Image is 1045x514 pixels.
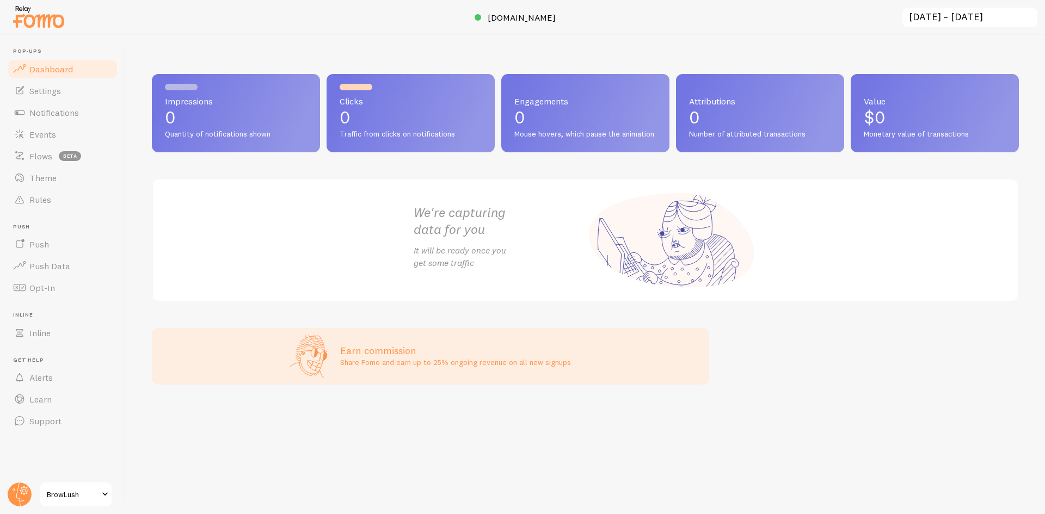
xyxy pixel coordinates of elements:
a: Flows beta [7,145,119,167]
a: Notifications [7,102,119,123]
span: Settings [29,85,61,96]
span: Push [13,224,119,231]
a: Theme [7,167,119,189]
span: Attributions [689,97,831,106]
span: Value [864,97,1006,106]
span: Support [29,416,62,426]
span: Opt-In [29,282,55,293]
span: Pop-ups [13,48,119,55]
span: Dashboard [29,64,73,75]
span: Theme [29,172,57,183]
a: Settings [7,80,119,102]
p: 0 [514,109,656,126]
span: beta [59,151,81,161]
p: 0 [165,109,307,126]
a: Support [7,410,119,432]
a: Push [7,233,119,255]
span: Engagements [514,97,656,106]
h3: Earn commission [340,344,571,357]
a: BrowLush [39,481,113,507]
span: Notifications [29,107,79,118]
span: Flows [29,151,52,162]
a: Learn [7,388,119,410]
span: Rules [29,194,51,205]
a: Inline [7,322,119,344]
p: 0 [340,109,482,126]
span: Inline [29,327,51,338]
a: Opt-In [7,277,119,299]
span: Get Help [13,357,119,364]
p: 0 [689,109,831,126]
span: BrowLush [47,488,99,501]
a: Alerts [7,367,119,388]
span: Number of attributed transactions [689,129,831,139]
span: Mouse hovers, which pause the animation [514,129,656,139]
span: $0 [864,107,886,128]
span: Push Data [29,261,70,271]
span: Quantity of notifications shown [165,129,307,139]
span: Inline [13,312,119,319]
a: Rules [7,189,119,210]
span: Alerts [29,372,53,383]
a: Push Data [7,255,119,277]
p: It will be ready once you get some traffic [414,244,586,269]
span: Learn [29,394,52,405]
span: Push [29,239,49,250]
span: Clicks [340,97,482,106]
a: Dashboard [7,58,119,80]
p: Share Fomo and earn up to 25% ongoing revenue on all new signups [340,357,571,368]
span: Events [29,129,56,140]
span: Monetary value of transactions [864,129,1006,139]
span: Impressions [165,97,307,106]
h2: We're capturing data for you [414,204,586,238]
img: fomo-relay-logo-orange.svg [11,3,66,30]
a: Events [7,123,119,145]
span: Traffic from clicks on notifications [340,129,482,139]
